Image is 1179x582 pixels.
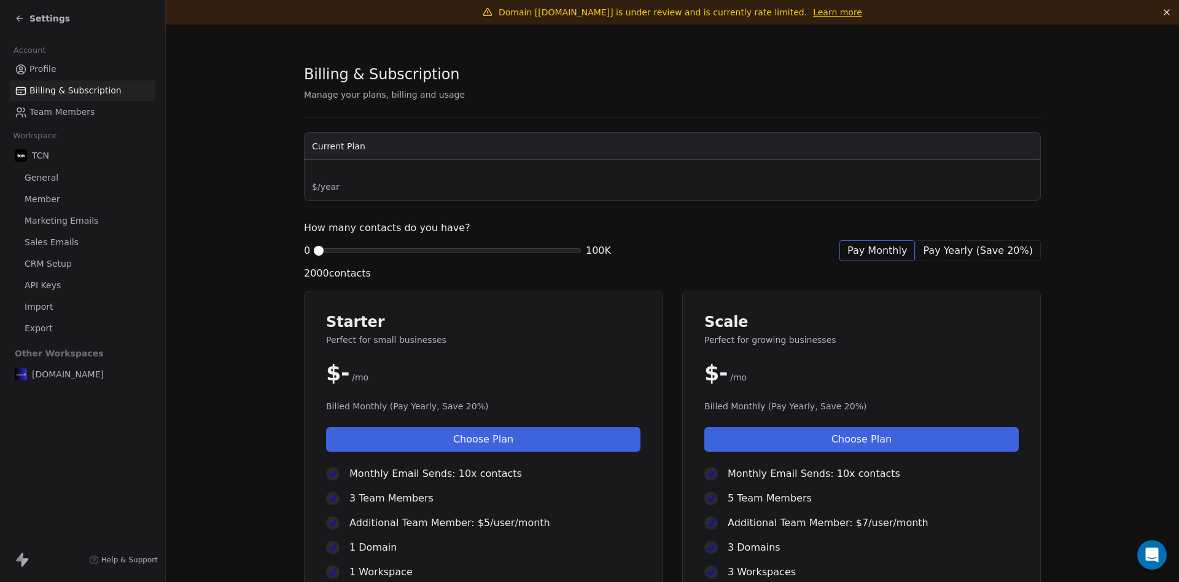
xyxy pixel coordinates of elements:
[25,301,53,313] span: Import
[728,491,812,506] span: 5 Team Members
[10,59,155,79] a: Profile
[15,149,27,162] img: 474584105_122107189682724606_8841237860839550609_n.jpg
[10,318,155,339] a: Export
[499,7,807,17] span: Domain [[DOMAIN_NAME]] is under review and is currently rate limited.
[29,63,56,76] span: Profile
[29,12,70,25] span: Settings
[32,149,49,162] span: TCN
[326,313,640,331] span: Starter
[349,516,550,530] span: Additional Team Member: $5/user/month
[728,516,928,530] span: Additional Team Member: $7/user/month
[29,84,122,97] span: Billing & Subscription
[10,81,155,101] a: Billing & Subscription
[10,102,155,122] a: Team Members
[25,236,79,249] span: Sales Emails
[704,313,1019,331] span: Scale
[349,491,434,506] span: 3 Team Members
[923,243,1033,258] span: Pay Yearly (Save 20%)
[326,400,640,412] span: Billed Monthly (Pay Yearly, Save 20%)
[15,368,27,380] img: Matalino_Ai.png
[32,368,104,380] span: [DOMAIN_NAME]
[10,275,155,296] a: API Keys
[25,322,53,335] span: Export
[29,106,95,119] span: Team Members
[704,427,1019,452] button: Choose Plan
[10,211,155,231] a: Marketing Emails
[8,127,62,145] span: Workspace
[10,189,155,210] a: Member
[89,555,158,565] a: Help & Support
[326,361,349,385] span: $ -
[8,41,51,60] span: Account
[704,361,728,385] span: $ -
[25,214,98,227] span: Marketing Emails
[15,12,70,25] a: Settings
[25,279,61,292] span: API Keys
[304,65,459,84] span: Billing & Subscription
[1137,540,1167,570] div: Open Intercom Messenger
[730,371,747,383] span: /mo
[326,334,640,346] span: Perfect for small businesses
[312,181,964,193] span: $ / year
[10,344,109,363] span: Other Workspaces
[10,297,155,317] a: Import
[349,565,413,580] span: 1 Workspace
[304,221,470,235] span: How many contacts do you have?
[25,171,58,184] span: General
[10,168,155,188] a: General
[813,6,862,18] a: Learn more
[586,243,611,258] span: 100K
[847,243,907,258] span: Pay Monthly
[704,334,1019,346] span: Perfect for growing businesses
[10,232,155,253] a: Sales Emails
[10,254,155,274] a: CRM Setup
[25,193,60,206] span: Member
[304,266,371,281] span: 2000 contacts
[349,540,397,555] span: 1 Domain
[704,400,1019,412] span: Billed Monthly (Pay Yearly, Save 20%)
[349,466,522,481] span: Monthly Email Sends: 10x contacts
[326,427,640,452] button: Choose Plan
[728,565,796,580] span: 3 Workspaces
[304,243,310,258] span: 0
[25,258,72,270] span: CRM Setup
[305,133,1040,160] th: Current Plan
[304,90,465,100] span: Manage your plans, billing and usage
[728,540,780,555] span: 3 Domains
[352,371,368,383] span: /mo
[101,555,158,565] span: Help & Support
[728,466,900,481] span: Monthly Email Sends: 10x contacts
